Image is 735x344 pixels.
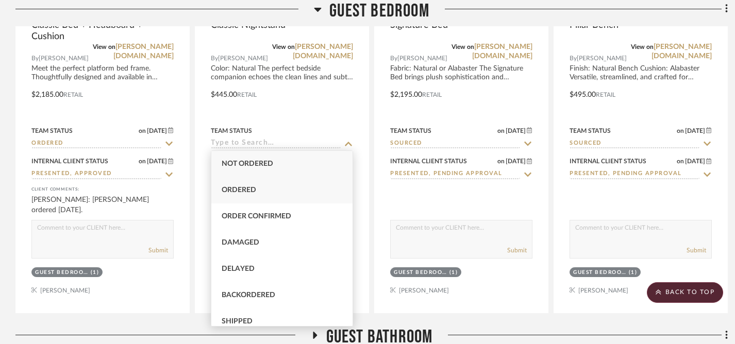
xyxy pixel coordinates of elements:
[222,239,259,246] span: Damaged
[390,126,431,135] div: Team Status
[222,186,256,194] span: Ordered
[293,43,353,60] a: [PERSON_NAME][DOMAIN_NAME]
[31,157,108,166] div: Internal Client Status
[573,269,626,277] div: Guest Bedroom
[390,54,397,63] span: By
[31,195,174,215] div: [PERSON_NAME]: [PERSON_NAME] ordered [DATE].
[139,158,146,164] span: on
[631,44,654,50] span: View on
[397,54,447,63] span: [PERSON_NAME]
[677,128,684,134] span: on
[647,282,723,303] scroll-to-top-button: BACK TO TOP
[222,318,253,325] span: Shipped
[497,128,505,134] span: on
[272,44,295,50] span: View on
[472,43,532,60] a: [PERSON_NAME][DOMAIN_NAME]
[629,269,638,277] div: (1)
[39,54,89,63] span: [PERSON_NAME]
[452,44,474,50] span: View on
[31,139,161,149] input: Type to Search…
[390,139,520,149] input: Type to Search…
[677,158,684,164] span: on
[390,157,467,166] div: Internal Client Status
[211,54,218,63] span: By
[570,157,646,166] div: Internal Client Status
[146,127,168,134] span: [DATE]
[505,127,527,134] span: [DATE]
[31,20,174,42] span: Classic Bed + Headboard + Cushion
[91,269,99,277] div: (1)
[113,43,174,60] a: [PERSON_NAME][DOMAIN_NAME]
[211,126,252,135] div: Team Status
[449,269,458,277] div: (1)
[222,291,275,299] span: Backordered
[570,54,577,63] span: By
[505,158,527,165] span: [DATE]
[570,126,611,135] div: Team Status
[148,246,168,255] button: Submit
[687,246,706,255] button: Submit
[222,160,273,167] span: Not ordered
[139,128,146,134] span: on
[222,213,291,220] span: Order Confirmed
[211,139,341,149] input: Type to Search…
[507,246,527,255] button: Submit
[570,169,699,179] input: Type to Search…
[146,158,168,165] span: [DATE]
[35,269,88,277] div: Guest Bedroom
[222,265,255,272] span: Delayed
[684,127,706,134] span: [DATE]
[31,126,73,135] div: Team Status
[31,54,39,63] span: By
[93,44,115,50] span: View on
[497,158,505,164] span: on
[218,54,268,63] span: [PERSON_NAME]
[652,43,712,60] a: [PERSON_NAME][DOMAIN_NAME]
[31,169,161,179] input: Type to Search…
[684,158,706,165] span: [DATE]
[390,169,520,179] input: Type to Search…
[577,54,627,63] span: [PERSON_NAME]
[570,139,699,149] input: Type to Search…
[394,269,447,277] div: Guest Bedroom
